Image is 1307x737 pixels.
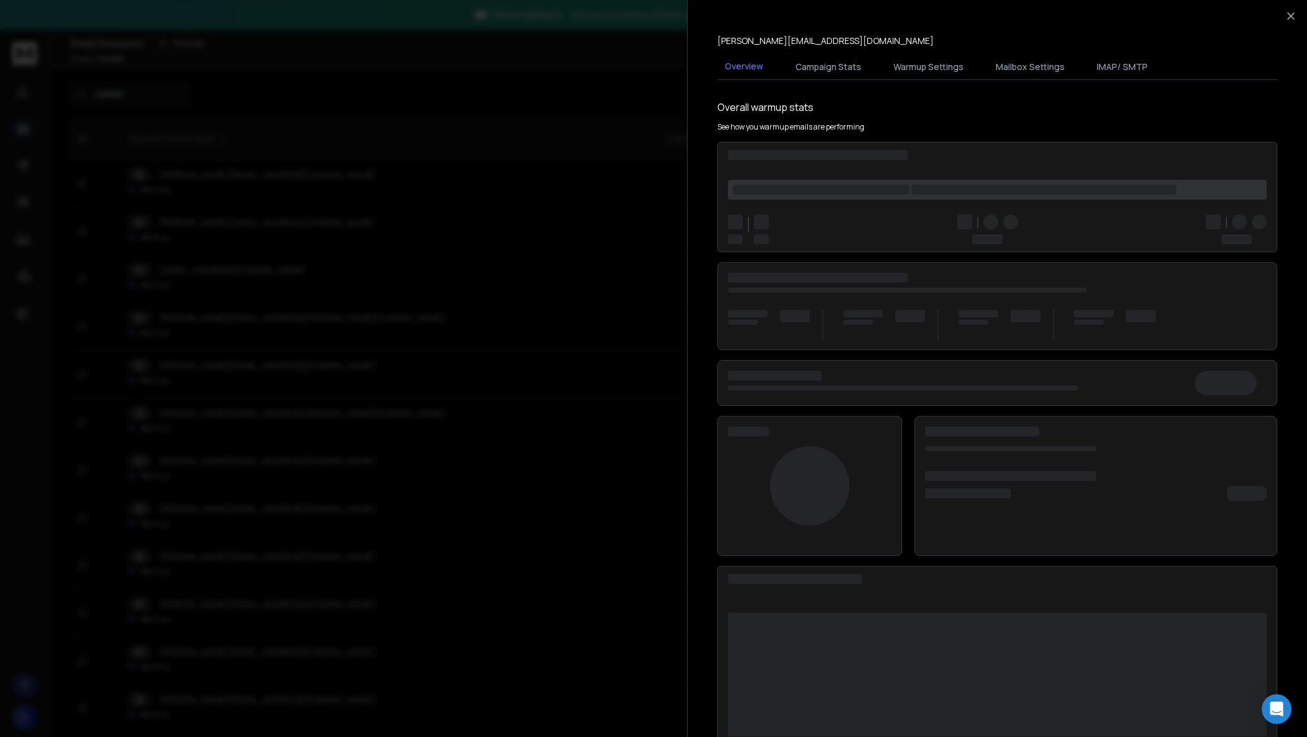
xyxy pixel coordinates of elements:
h1: Overall warmup stats [717,100,813,115]
div: Open Intercom Messenger [1262,694,1291,724]
p: See how you warmup emails are performing [717,122,864,132]
button: IMAP/ SMTP [1089,53,1155,81]
button: Warmup Settings [886,53,971,81]
button: Overview [717,53,771,81]
p: [PERSON_NAME][EMAIL_ADDRESS][DOMAIN_NAME] [717,35,934,47]
button: Mailbox Settings [988,53,1072,81]
button: Campaign Stats [788,53,869,81]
